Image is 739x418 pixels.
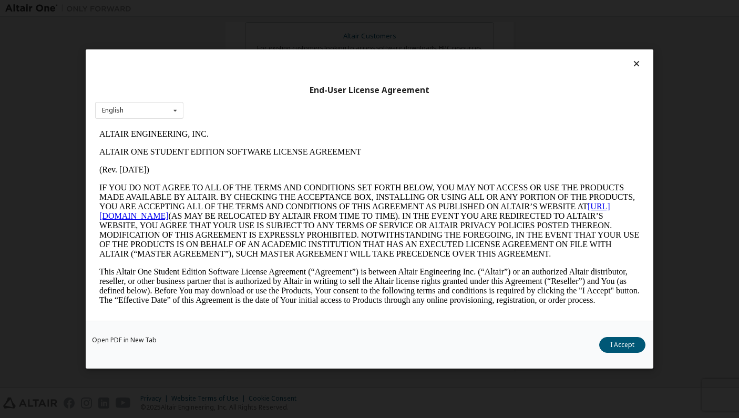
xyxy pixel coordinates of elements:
div: End-User License Agreement [95,85,644,96]
a: [URL][DOMAIN_NAME] [4,77,515,95]
div: English [102,107,124,114]
a: Open PDF in New Tab [92,337,157,343]
p: ALTAIR ONE STUDENT EDITION SOFTWARE LICENSE AGREEMENT [4,22,545,32]
p: (Rev. [DATE]) [4,40,545,49]
p: This Altair One Student Edition Software License Agreement (“Agreement”) is between Altair Engine... [4,142,545,180]
p: IF YOU DO NOT AGREE TO ALL OF THE TERMS AND CONDITIONS SET FORTH BELOW, YOU MAY NOT ACCESS OR USE... [4,58,545,134]
p: ALTAIR ENGINEERING, INC. [4,4,545,14]
button: I Accept [599,337,645,353]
